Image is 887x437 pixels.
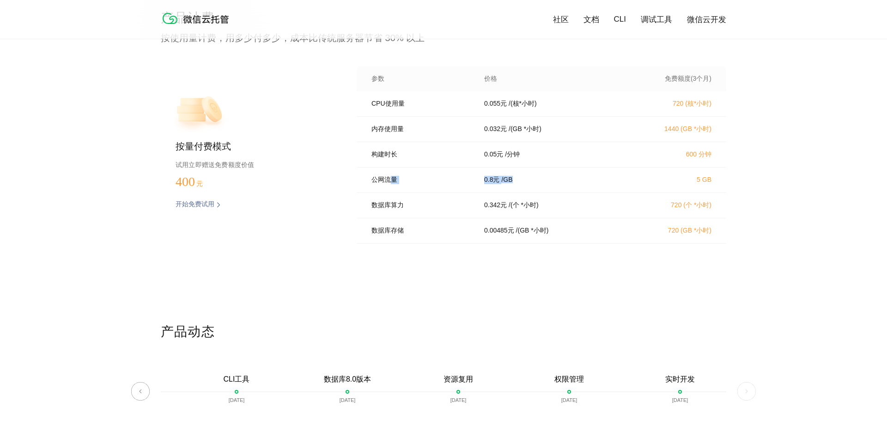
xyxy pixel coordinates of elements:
p: / GB [501,176,512,184]
p: 参数 [371,75,471,83]
p: 720 (核*小时) [630,100,711,108]
p: 720 (GB *小时) [630,227,711,235]
a: 微信云托管 [161,21,235,29]
p: 价格 [484,75,497,83]
p: 0.342 元 [484,201,507,210]
p: [DATE] [450,397,467,403]
p: 构建时长 [371,150,471,159]
p: 资源复用 [443,375,473,384]
p: 权限管理 [554,375,584,384]
p: 公网流量 [371,176,471,184]
p: 按量付费模式 [176,140,327,153]
p: / (GB *小时) [509,125,541,133]
p: / (核*小时) [509,100,537,108]
p: 0.8 元 [484,176,499,184]
span: 元 [196,180,203,187]
p: 开始免费试用 [176,200,214,210]
p: 0.055 元 [484,100,507,108]
p: 5 GB [630,176,711,183]
p: 实时开发 [665,375,695,384]
p: [DATE] [229,397,245,403]
a: 社区 [553,14,569,25]
p: 数据库算力 [371,201,471,210]
p: CLI工具 [224,375,250,384]
p: 400 [176,174,222,189]
p: 0.032 元 [484,125,507,133]
p: 免费额度(3个月) [630,75,711,83]
p: 0.00485 元 [484,227,514,235]
p: 720 (个 *小时) [630,201,711,210]
p: CPU使用量 [371,100,471,108]
p: 产品动态 [161,323,726,341]
p: 数据库8.0版本 [324,375,371,384]
p: [DATE] [672,397,688,403]
a: 文档 [583,14,599,25]
p: / (个 *小时) [509,201,539,210]
a: CLI [614,15,626,24]
img: 微信云托管 [161,9,235,28]
p: [DATE] [340,397,356,403]
p: / 分钟 [505,150,520,159]
p: 1440 (GB *小时) [630,125,711,133]
a: 微信云开发 [687,14,726,25]
p: 试用立即赠送免费额度价值 [176,159,327,171]
p: 内存使用量 [371,125,471,133]
a: 调试工具 [641,14,672,25]
p: 0.05 元 [484,150,503,159]
p: / (GB *小时) [516,227,549,235]
p: 数据库存储 [371,227,471,235]
p: 600 分钟 [630,150,711,159]
p: [DATE] [561,397,577,403]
